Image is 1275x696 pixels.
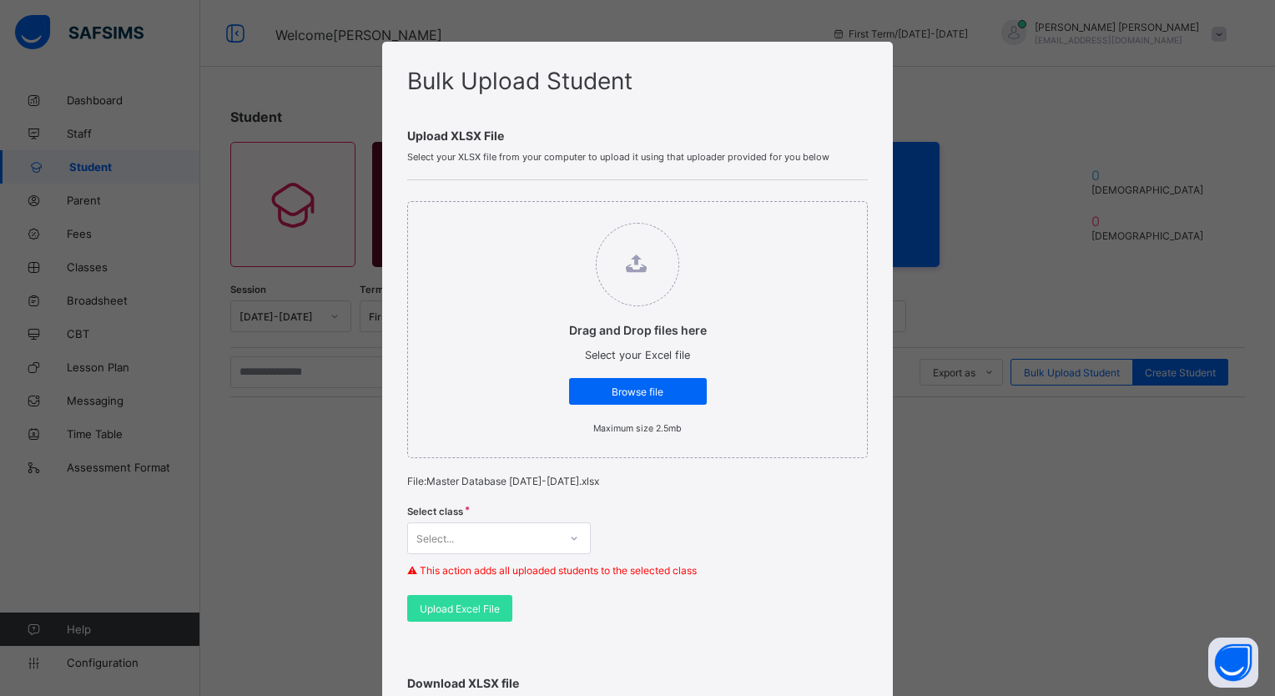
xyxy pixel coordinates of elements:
[407,67,632,95] span: Bulk Upload Student
[420,603,500,615] span: Upload Excel File
[582,386,694,398] span: Browse file
[407,676,867,690] span: Download XLSX file
[416,522,454,554] div: Select...
[1208,638,1258,688] button: Open asap
[593,423,682,434] small: Maximum size 2.5mb
[407,475,867,487] p: File: Master Database [DATE]-[DATE].xlsx
[407,129,867,143] span: Upload XLSX File
[407,506,463,517] span: Select class
[569,323,707,337] p: Drag and Drop files here
[407,151,867,163] span: Select your XLSX file from your computer to upload it using that uploader provided for you below
[407,564,867,577] p: ⚠ This action adds all uploaded students to the selected class
[585,349,690,361] span: Select your Excel file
